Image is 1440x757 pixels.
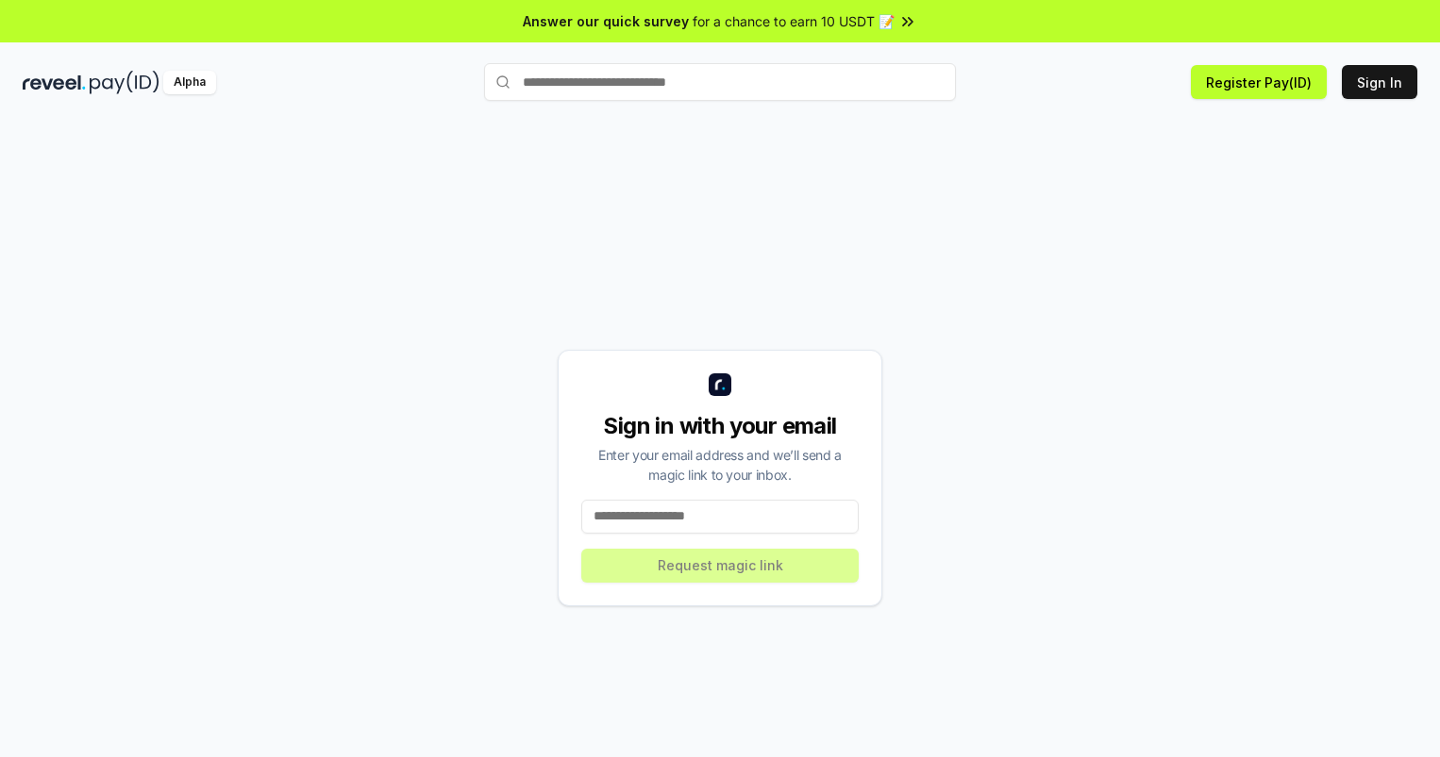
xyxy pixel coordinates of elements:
img: logo_small [709,373,731,396]
div: Sign in with your email [581,411,859,441]
span: for a chance to earn 10 USDT 📝 [693,11,895,31]
img: reveel_dark [23,71,86,94]
button: Register Pay(ID) [1191,65,1327,99]
button: Sign In [1342,65,1417,99]
img: pay_id [90,71,159,94]
div: Enter your email address and we’ll send a magic link to your inbox. [581,445,859,485]
div: Alpha [163,71,216,94]
span: Answer our quick survey [523,11,689,31]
